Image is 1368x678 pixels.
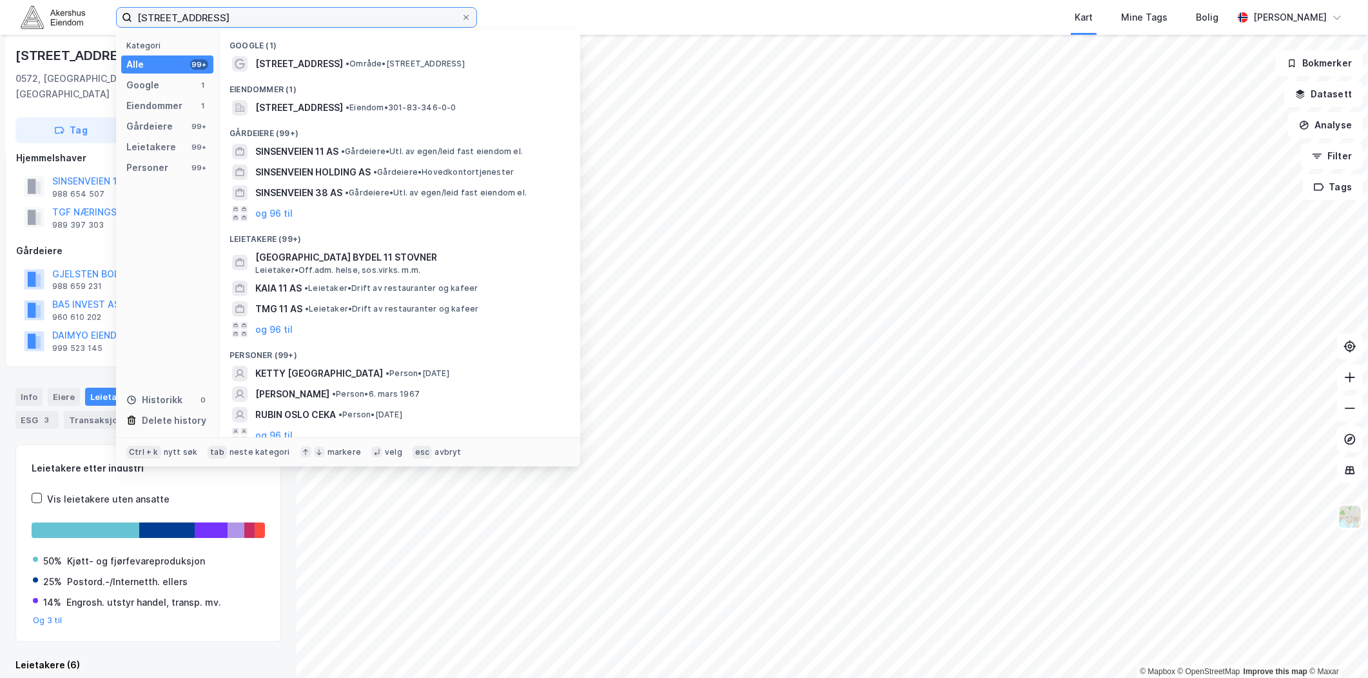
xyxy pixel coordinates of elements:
[386,368,449,379] span: Person • [DATE]
[255,265,420,275] span: Leietaker • Off.adm. helse, sos.virks. m.m.
[346,59,349,68] span: •
[1178,667,1240,676] a: OpenStreetMap
[1244,667,1307,676] a: Improve this map
[198,80,208,90] div: 1
[341,146,345,156] span: •
[255,281,302,296] span: KAIA 11 AS
[126,41,213,50] div: Kategori
[164,447,198,457] div: nytt søk
[198,395,208,405] div: 0
[1304,616,1368,678] div: Kontrollprogram for chat
[1276,50,1363,76] button: Bokmerker
[304,283,308,293] span: •
[190,163,208,173] div: 99+
[346,103,349,112] span: •
[142,413,206,428] div: Delete history
[305,304,478,314] span: Leietaker • Drift av restauranter og kafeer
[345,188,349,197] span: •
[85,388,157,406] div: Leietakere
[126,139,176,155] div: Leietakere
[67,553,205,569] div: Kjøtt- og fjørfevareproduksjon
[208,446,227,459] div: tab
[413,446,433,459] div: esc
[255,366,383,381] span: KETTY [GEOGRAPHIC_DATA]
[304,283,478,294] span: Leietaker • Drift av restauranter og kafeer
[219,224,580,247] div: Leietakere (99+)
[43,595,61,610] div: 14%
[386,368,389,378] span: •
[15,411,59,429] div: ESG
[219,74,580,97] div: Eiendommer (1)
[1301,143,1363,169] button: Filter
[52,281,102,292] div: 988 659 231
[126,98,182,114] div: Eiendommer
[15,657,281,673] div: Leietakere (6)
[373,167,514,177] span: Gårdeiere • Hovedkontortjenester
[126,160,168,175] div: Personer
[219,340,580,363] div: Personer (99+)
[21,6,85,28] img: akershus-eiendom-logo.9091f326c980b4bce74ccdd9f866810c.svg
[32,461,265,476] div: Leietakere etter industri
[385,447,402,457] div: velg
[1338,504,1362,529] img: Z
[1121,10,1168,25] div: Mine Tags
[255,386,329,402] span: [PERSON_NAME]
[230,447,290,457] div: neste kategori
[66,595,221,610] div: Engrosh. utstyr handel, transp. mv.
[52,343,103,354] div: 999 523 145
[190,121,208,132] div: 99+
[1304,616,1368,678] iframe: Chat Widget
[305,304,309,314] span: •
[41,414,54,426] div: 3
[255,165,371,180] span: SINSENVEIEN HOLDING AS
[126,77,159,93] div: Google
[132,8,461,27] input: Søk på adresse, matrikkel, gårdeiere, leietakere eller personer
[64,411,152,429] div: Transaksjoner
[338,410,402,420] span: Person • [DATE]
[190,142,208,152] div: 99+
[255,206,293,221] button: og 96 til
[126,446,161,459] div: Ctrl + k
[255,100,343,115] span: [STREET_ADDRESS]
[15,388,43,406] div: Info
[435,447,461,457] div: avbryt
[255,56,343,72] span: [STREET_ADDRESS]
[190,59,208,70] div: 99+
[332,389,336,399] span: •
[43,553,62,569] div: 50%
[67,574,188,590] div: Postord.-/Internetth. ellers
[255,250,565,265] span: [GEOGRAPHIC_DATA] BYDEL 11 STOVNER
[15,117,126,143] button: Tag
[1253,10,1327,25] div: [PERSON_NAME]
[255,322,293,337] button: og 96 til
[1140,667,1175,676] a: Mapbox
[16,243,280,259] div: Gårdeiere
[255,185,342,201] span: SINSENVEIEN 38 AS
[327,447,361,457] div: markere
[15,71,181,102] div: 0572, [GEOGRAPHIC_DATA], [GEOGRAPHIC_DATA]
[255,301,302,317] span: TMG 11 AS
[338,410,342,419] span: •
[255,428,293,443] button: og 96 til
[373,167,377,177] span: •
[126,119,173,134] div: Gårdeiere
[52,312,101,323] div: 960 610 202
[346,103,456,113] span: Eiendom • 301-83-346-0-0
[1303,174,1363,200] button: Tags
[52,220,104,230] div: 989 397 303
[16,150,280,166] div: Hjemmelshaver
[33,615,63,626] button: Og 3 til
[198,101,208,111] div: 1
[52,189,104,199] div: 988 654 507
[126,392,182,408] div: Historikk
[1075,10,1093,25] div: Kart
[1288,112,1363,138] button: Analyse
[255,407,336,423] span: RUBIN OSLO CEKA
[126,57,144,72] div: Alle
[47,492,170,507] div: Vis leietakere uten ansatte
[43,574,62,590] div: 25%
[255,144,338,159] span: SINSENVEIEN 11 AS
[346,59,465,69] span: Område • [STREET_ADDRESS]
[219,30,580,54] div: Google (1)
[48,388,80,406] div: Eiere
